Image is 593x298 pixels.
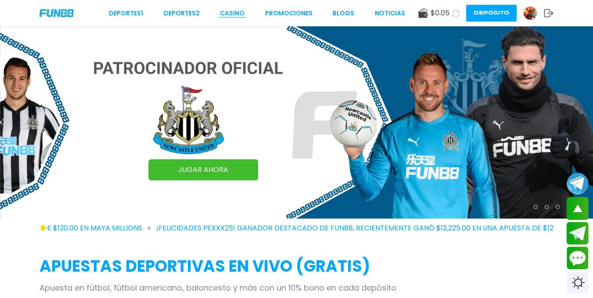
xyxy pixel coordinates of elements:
[40,255,553,278] h2: APUESTAS DEPORTIVAS EN VIVO (gratis)
[265,9,313,18] a: Promociones
[567,172,589,195] button: Join telegram channel
[524,7,537,20] img: Avatar
[567,197,589,220] button: scroll up
[148,159,258,180] a: JUGAR AHORA
[375,9,405,18] a: NOTICIAS
[431,8,449,18] span: $ 0.05
[567,247,589,269] button: Contact customer service
[164,9,200,18] a: Deportes2
[567,222,589,245] button: Join telegram
[466,5,517,22] button: Depósito
[523,6,544,20] a: Avatar
[567,272,589,294] div: Switch theme
[333,9,354,18] a: BLOGS
[40,9,74,17] img: Company Logo
[220,9,244,18] a: CASINO
[40,282,553,294] p: Apuesta en fútbol, fútbol americano, baloncesto y más con un 10% bono en cada depósito
[109,9,143,18] a: Deportes1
